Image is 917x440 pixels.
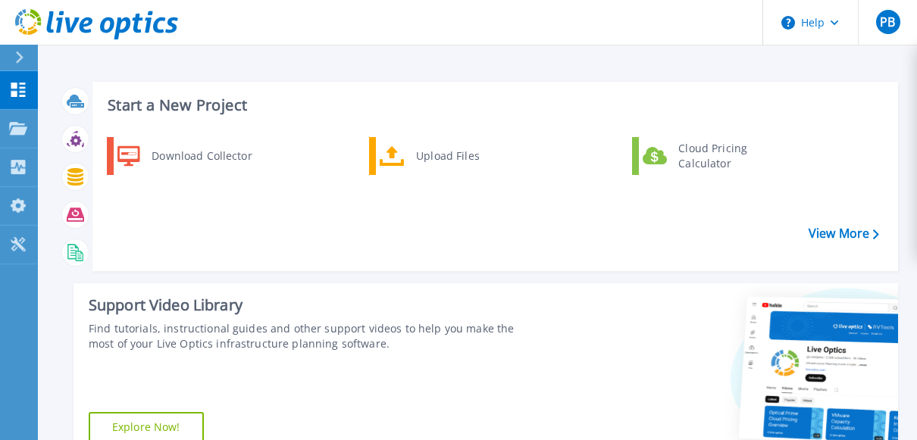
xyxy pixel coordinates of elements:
[369,137,524,175] a: Upload Files
[880,16,895,28] span: PB
[144,141,258,171] div: Download Collector
[108,97,878,114] h3: Start a New Project
[809,226,879,241] a: View More
[89,321,516,351] div: Find tutorials, instructional guides and other support videos to help you make the most of your L...
[632,137,787,175] a: Cloud Pricing Calculator
[671,141,783,171] div: Cloud Pricing Calculator
[408,141,521,171] div: Upload Files
[89,295,516,315] div: Support Video Library
[107,137,262,175] a: Download Collector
